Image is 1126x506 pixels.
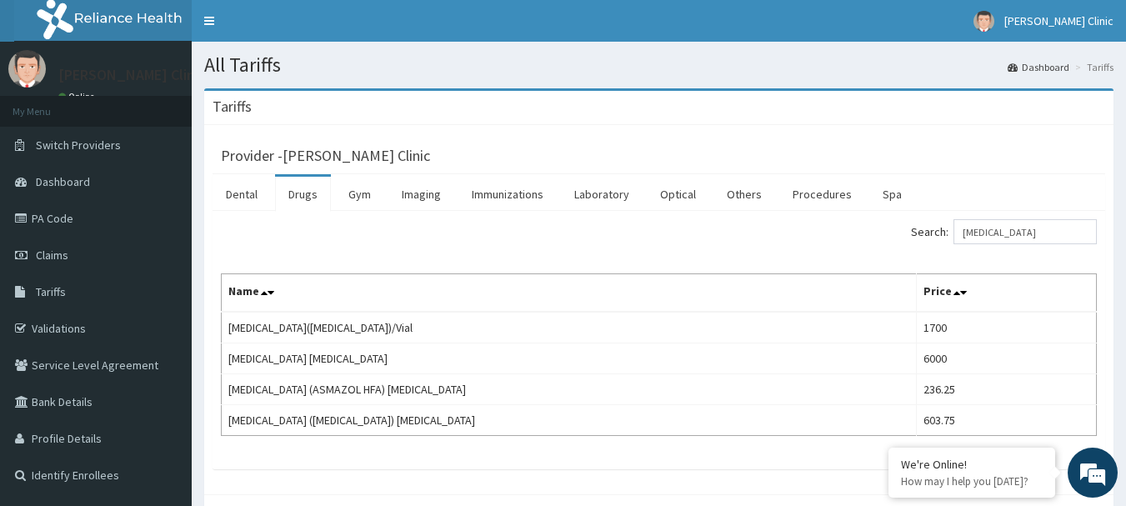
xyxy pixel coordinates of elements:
[561,177,643,212] a: Laboratory
[458,177,557,212] a: Immunizations
[901,457,1043,472] div: We're Online!
[221,148,430,163] h3: Provider - [PERSON_NAME] Clinic
[973,11,994,32] img: User Image
[953,219,1097,244] input: Search:
[222,274,917,313] th: Name
[97,148,230,317] span: We're online!
[335,177,384,212] a: Gym
[222,405,917,436] td: [MEDICAL_DATA] ([MEDICAL_DATA]) [MEDICAL_DATA]
[713,177,775,212] a: Others
[213,99,252,114] h3: Tariffs
[647,177,709,212] a: Optical
[901,474,1043,488] p: How may I help you today?
[222,312,917,343] td: [MEDICAL_DATA]([MEDICAL_DATA])/Vial
[1008,60,1069,74] a: Dashboard
[87,93,280,115] div: Chat with us now
[36,174,90,189] span: Dashboard
[911,219,1097,244] label: Search:
[36,138,121,153] span: Switch Providers
[779,177,865,212] a: Procedures
[36,248,68,263] span: Claims
[869,177,915,212] a: Spa
[1071,60,1113,74] li: Tariffs
[8,50,46,88] img: User Image
[31,83,68,125] img: d_794563401_company_1708531726252_794563401
[1004,13,1113,28] span: [PERSON_NAME] Clinic
[222,343,917,374] td: [MEDICAL_DATA] [MEDICAL_DATA]
[917,312,1097,343] td: 1700
[275,177,331,212] a: Drugs
[388,177,454,212] a: Imaging
[8,333,318,391] textarea: Type your message and hit 'Enter'
[222,374,917,405] td: [MEDICAL_DATA] (ASMAZOL HFA) [MEDICAL_DATA]
[917,343,1097,374] td: 6000
[58,68,206,83] p: [PERSON_NAME] Clinic
[36,284,66,299] span: Tariffs
[917,374,1097,405] td: 236.25
[917,274,1097,313] th: Price
[58,91,98,103] a: Online
[273,8,313,48] div: Minimize live chat window
[917,405,1097,436] td: 603.75
[204,54,1113,76] h1: All Tariffs
[213,177,271,212] a: Dental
